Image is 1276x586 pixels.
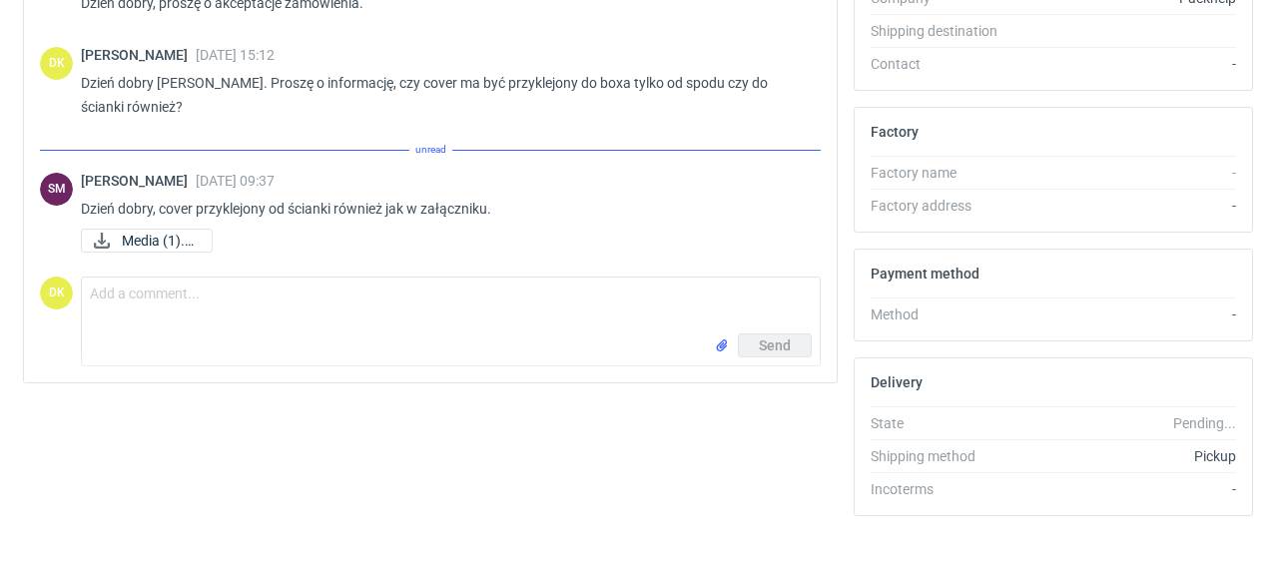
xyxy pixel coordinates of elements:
[1016,479,1236,499] div: -
[40,47,73,80] figcaption: DK
[81,47,196,63] span: [PERSON_NAME]
[759,338,791,352] span: Send
[871,163,1016,183] div: Factory name
[738,333,812,357] button: Send
[40,277,73,309] div: Dominika Kaczyńska
[81,173,196,189] span: [PERSON_NAME]
[871,304,1016,324] div: Method
[871,266,979,282] h2: Payment method
[871,124,919,140] h2: Factory
[871,54,1016,74] div: Contact
[81,197,805,221] p: Dzień dobry, cover przyklejony od ścianki również jak w załączniku.
[1016,196,1236,216] div: -
[40,173,73,206] figcaption: SM
[871,21,1016,41] div: Shipping destination
[1016,54,1236,74] div: -
[871,374,923,390] h2: Delivery
[1016,163,1236,183] div: -
[122,230,196,252] span: Media (1).jpg
[871,479,1016,499] div: Incoterms
[81,229,213,253] a: Media (1).jpg
[1173,415,1236,431] em: Pending...
[871,413,1016,433] div: State
[196,47,275,63] span: [DATE] 15:12
[81,71,805,119] p: Dzień dobry [PERSON_NAME]. Proszę o informację, czy cover ma być przyklejony do boxa tylko od spo...
[40,277,73,309] figcaption: DK
[871,196,1016,216] div: Factory address
[409,139,452,161] span: unread
[1016,446,1236,466] div: Pickup
[1016,304,1236,324] div: -
[196,173,275,189] span: [DATE] 09:37
[871,446,1016,466] div: Shipping method
[40,173,73,206] div: Sebastian Markut
[40,47,73,80] div: Dominika Kaczyńska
